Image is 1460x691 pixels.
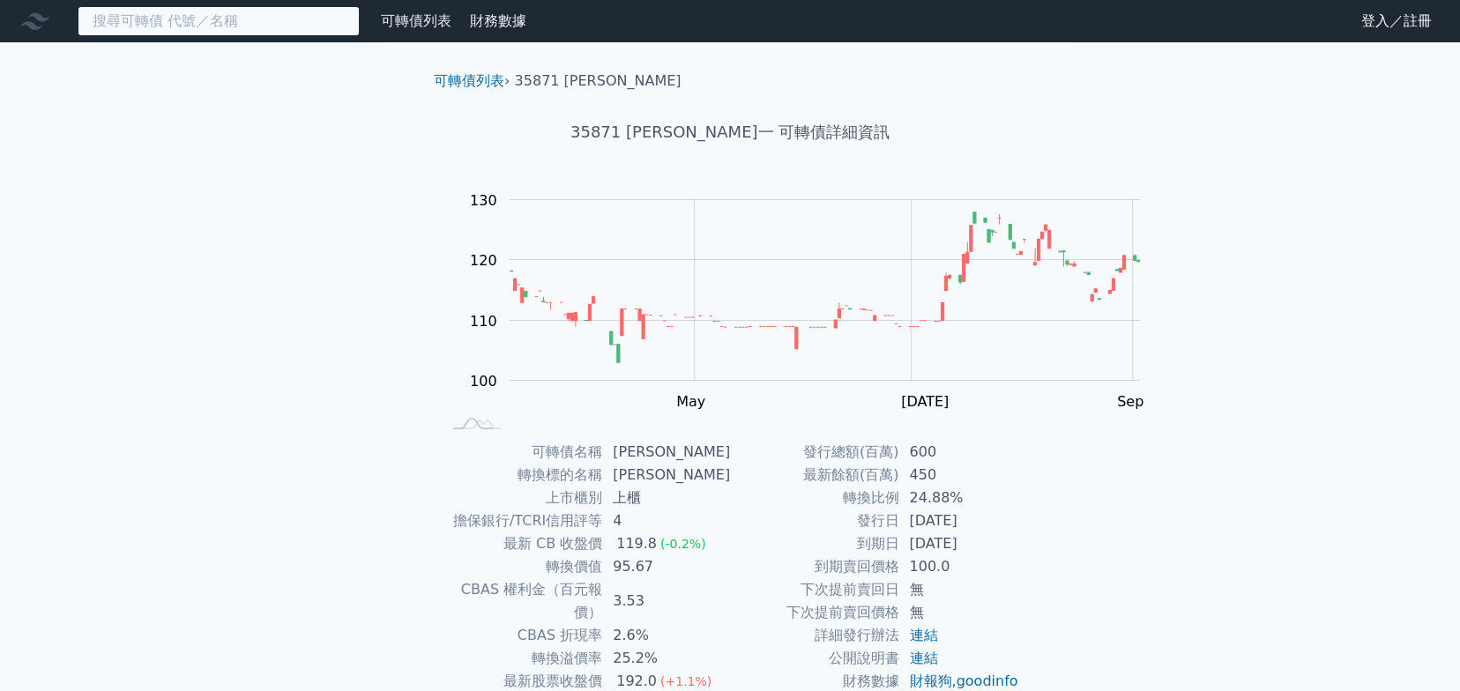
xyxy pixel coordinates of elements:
tspan: May [676,392,705,409]
tspan: Sep [1117,392,1143,409]
td: 上櫃 [602,487,730,509]
a: 財務數據 [470,12,526,29]
tspan: 130 [470,192,497,209]
td: 3.53 [602,578,730,624]
td: 發行總額(百萬) [730,441,898,464]
td: 下次提前賣回價格 [730,601,898,624]
input: 搜尋可轉債 代號／名稱 [78,6,360,36]
td: 600 [898,441,1019,464]
td: [PERSON_NAME] [602,441,730,464]
td: 發行日 [730,509,898,532]
td: 上市櫃別 [441,487,602,509]
tspan: 110 [470,313,497,330]
td: 4 [602,509,730,532]
li: › [434,71,510,92]
td: 450 [898,464,1019,487]
td: CBAS 折現率 [441,624,602,647]
a: 連結 [909,650,937,666]
div: 119.8 [613,532,660,555]
td: 無 [898,578,1019,601]
td: 詳細發行辦法 [730,624,898,647]
td: 下次提前賣回日 [730,578,898,601]
a: 登入／註冊 [1347,7,1446,35]
td: 2.6% [602,624,730,647]
a: 連結 [909,627,937,643]
iframe: Chat Widget [1372,606,1460,691]
span: (+1.1%) [660,674,711,688]
td: [DATE] [898,509,1019,532]
g: Chart [460,192,1166,410]
td: 最新餘額(百萬) [730,464,898,487]
td: CBAS 權利金（百元報價） [441,578,602,624]
a: 可轉債列表 [381,12,451,29]
h1: 35871 [PERSON_NAME]一 可轉債詳細資訊 [420,120,1040,145]
td: 轉換比例 [730,487,898,509]
div: 聊天小工具 [1372,606,1460,691]
td: 25.2% [602,647,730,670]
td: [PERSON_NAME] [602,464,730,487]
td: 轉換價值 [441,555,602,578]
td: 擔保銀行/TCRI信用評等 [441,509,602,532]
a: 財報狗 [909,672,951,689]
td: 最新 CB 收盤價 [441,532,602,555]
a: 可轉債列表 [434,72,504,89]
td: 24.88% [898,487,1019,509]
td: 可轉債名稱 [441,441,602,464]
li: 35871 [PERSON_NAME] [515,71,682,92]
td: 轉換標的名稱 [441,464,602,487]
td: 到期賣回價格 [730,555,898,578]
td: 無 [898,601,1019,624]
td: 轉換溢價率 [441,647,602,670]
tspan: [DATE] [901,392,949,409]
span: (-0.2%) [660,537,706,551]
td: 公開說明書 [730,647,898,670]
tspan: 120 [470,252,497,269]
td: [DATE] [898,532,1019,555]
a: goodinfo [956,672,1017,689]
tspan: 100 [470,373,497,390]
td: 95.67 [602,555,730,578]
td: 到期日 [730,532,898,555]
td: 100.0 [898,555,1019,578]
